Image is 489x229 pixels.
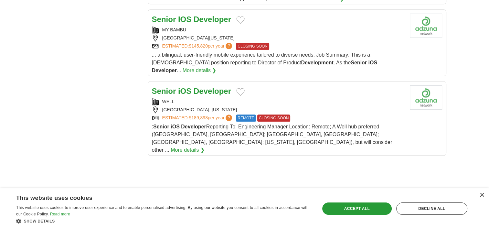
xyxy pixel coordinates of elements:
a: ESTIMATED:$145,820per year? [162,43,234,50]
span: ? [226,114,232,121]
img: Company logo [410,85,442,110]
span: REMOTE [236,114,256,122]
span: CLOSING SOON [257,114,291,122]
div: [GEOGRAPHIC_DATA], [US_STATE] [152,106,405,113]
div: MY BAMBU [152,27,405,33]
strong: Developer [194,87,231,95]
a: Senior iOS Developer [152,87,231,95]
strong: Development [301,60,333,65]
span: $189,898 [189,115,207,120]
strong: Developer [181,124,206,129]
div: Accept all [322,202,392,215]
div: Show details [16,218,311,224]
strong: Senior [152,15,176,24]
span: ... a bilingual, user-friendly mobile experience tailored to diverse needs. Job Summary: This is ... [152,52,377,73]
button: Add to favorite jobs [236,88,245,96]
a: ESTIMATED:$189,898per year? [162,114,234,122]
span: Show details [24,219,55,224]
strong: Developer [194,15,231,24]
strong: iOS [171,124,180,129]
strong: iOS [368,60,377,65]
strong: Senior [153,124,169,129]
span: ? [226,43,232,49]
span: $145,820 [189,43,207,49]
a: Senior IOS Developer [152,15,231,24]
span: CLOSING SOON [236,43,269,50]
div: Close [479,193,484,198]
div: Decline all [396,202,467,215]
img: Company logo [410,14,442,38]
span: : Reporting To: Engineering Manager Location: Remote; A Well hub preferred ([GEOGRAPHIC_DATA], [G... [152,124,392,153]
strong: iOS [178,87,191,95]
div: This website uses cookies [16,192,295,202]
div: [GEOGRAPHIC_DATA][US_STATE] [152,35,405,41]
div: WELL [152,98,405,105]
a: More details ❯ [171,146,205,154]
a: More details ❯ [183,67,217,74]
strong: Senior [351,60,367,65]
a: Read more, opens a new window [50,212,70,216]
button: Add to favorite jobs [236,16,245,24]
span: This website uses cookies to improve user experience and to enable personalised advertising. By u... [16,205,309,216]
strong: Developer [152,68,177,73]
strong: Senior [152,87,176,95]
strong: IOS [178,15,191,24]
